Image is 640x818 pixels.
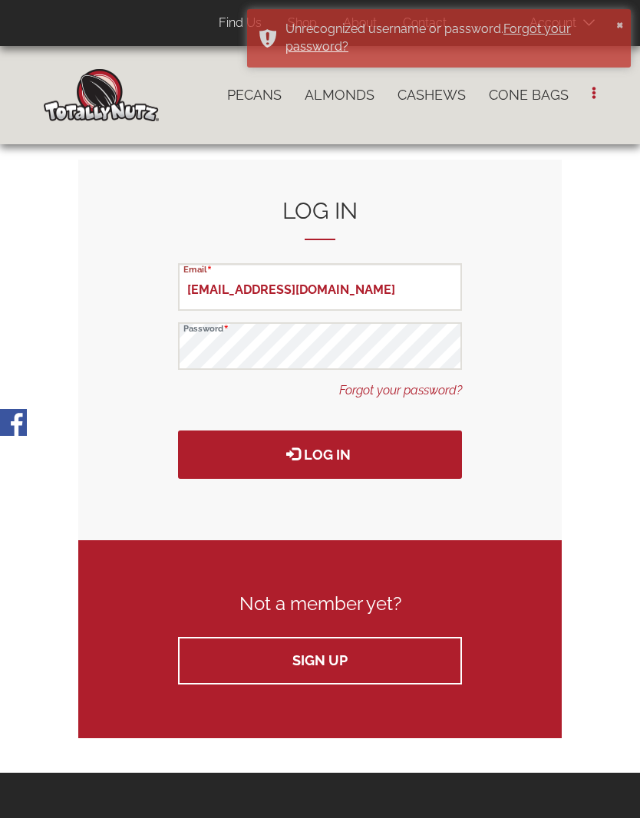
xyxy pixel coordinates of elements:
button: Log in [178,430,462,479]
input: Email [178,263,462,311]
a: Forgot your password? [285,21,571,54]
h2: Log in [178,198,462,240]
a: Find Us [207,8,273,38]
a: Pecans [216,79,293,111]
a: Sign up [178,637,462,684]
img: Home [44,69,159,121]
a: Cone Bags [477,79,580,111]
h3: Not a member yet? [178,594,462,614]
a: Contact [391,8,458,38]
a: Cashews [386,79,477,111]
a: About [332,8,388,38]
a: Forgot your password? [339,382,462,400]
a: Shop [276,8,328,38]
button: × [616,16,624,31]
a: Almonds [293,79,386,111]
div: Unrecognized username or password. [285,21,612,56]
